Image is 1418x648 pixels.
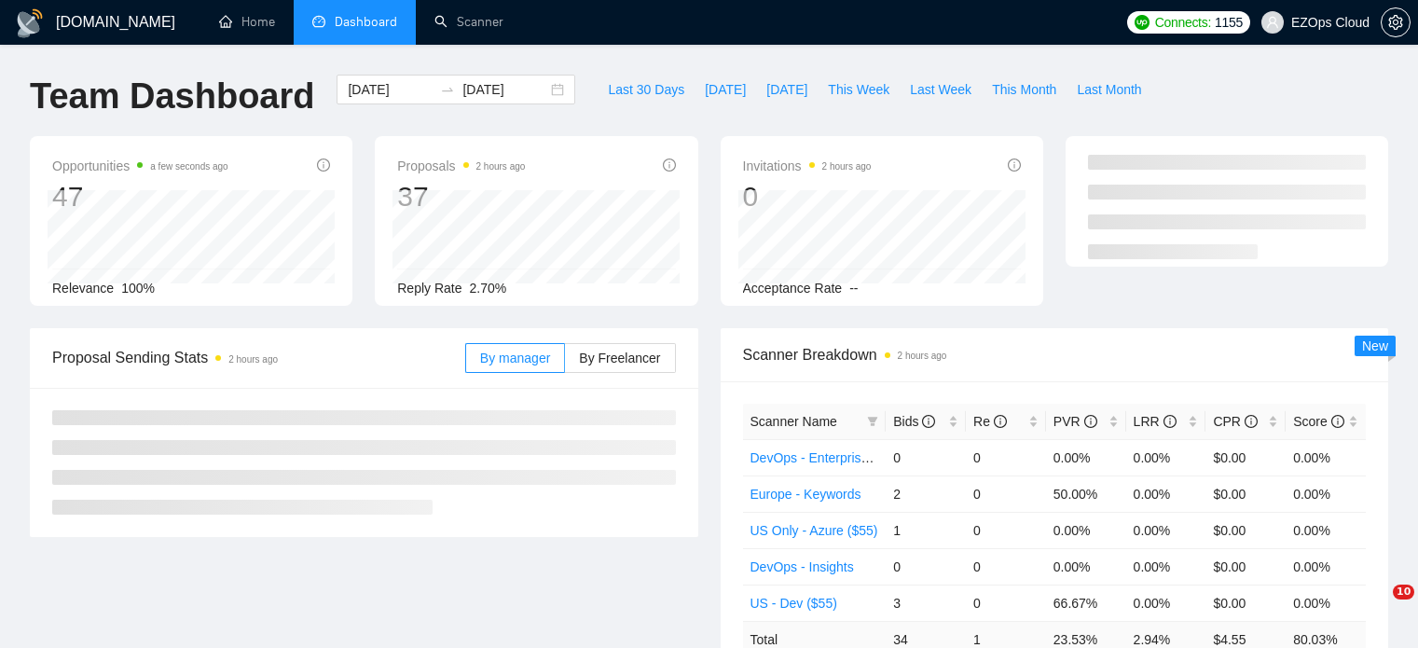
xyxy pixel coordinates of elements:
[228,354,278,365] time: 2 hours ago
[743,281,843,296] span: Acceptance Rate
[898,351,947,361] time: 2 hours ago
[335,14,397,30] span: Dashboard
[150,161,227,172] time: a few seconds ago
[663,159,676,172] span: info-circle
[1126,585,1206,621] td: 0.00%
[1077,79,1141,100] span: Last Month
[705,79,746,100] span: [DATE]
[966,439,1046,476] td: 0
[1381,7,1411,37] button: setting
[1126,548,1206,585] td: 0.00%
[756,75,818,104] button: [DATE]
[743,343,1367,366] span: Scanner Breakdown
[312,15,325,28] span: dashboard
[1286,585,1366,621] td: 0.00%
[886,548,966,585] td: 0
[1381,15,1411,30] a: setting
[1008,159,1021,172] span: info-circle
[1393,585,1414,600] span: 10
[480,351,550,365] span: By manager
[1382,15,1410,30] span: setting
[1134,414,1177,429] span: LRR
[973,414,1007,429] span: Re
[982,75,1067,104] button: This Month
[1046,512,1126,548] td: 0.00%
[966,548,1046,585] td: 0
[598,75,695,104] button: Last 30 Days
[1046,548,1126,585] td: 0.00%
[1155,12,1211,33] span: Connects:
[886,585,966,621] td: 3
[397,179,525,214] div: 37
[397,155,525,177] span: Proposals
[1046,476,1126,512] td: 50.00%
[966,512,1046,548] td: 0
[397,281,461,296] span: Reply Rate
[30,75,314,118] h1: Team Dashboard
[1286,476,1366,512] td: 0.00%
[1286,439,1366,476] td: 0.00%
[121,281,155,296] span: 100%
[476,161,526,172] time: 2 hours ago
[1053,414,1097,429] span: PVR
[1084,415,1097,428] span: info-circle
[966,585,1046,621] td: 0
[818,75,900,104] button: This Week
[695,75,756,104] button: [DATE]
[1126,476,1206,512] td: 0.00%
[1266,16,1279,29] span: user
[743,179,872,214] div: 0
[966,476,1046,512] td: 0
[470,281,507,296] span: 2.70%
[52,346,465,369] span: Proposal Sending Stats
[434,14,503,30] a: searchScanner
[348,79,433,100] input: Start date
[1213,414,1257,429] span: CPR
[1126,439,1206,476] td: 0.00%
[1163,415,1177,428] span: info-circle
[1245,415,1258,428] span: info-circle
[766,79,807,100] span: [DATE]
[1205,585,1286,621] td: $0.00
[1205,512,1286,548] td: $0.00
[1205,548,1286,585] td: $0.00
[750,523,878,538] a: US Only - Azure ($55)
[1205,439,1286,476] td: $0.00
[750,450,913,465] a: DevOps - Enterprise Clients
[886,439,966,476] td: 0
[1126,512,1206,548] td: 0.00%
[15,8,45,38] img: logo
[743,155,872,177] span: Invitations
[1286,512,1366,548] td: 0.00%
[849,281,858,296] span: --
[750,414,837,429] span: Scanner Name
[1355,585,1399,629] iframe: Intercom live chat
[52,155,228,177] span: Opportunities
[1286,548,1366,585] td: 0.00%
[750,487,861,502] a: Europe - Keywords
[886,512,966,548] td: 1
[317,159,330,172] span: info-circle
[1046,585,1126,621] td: 66.67%
[867,416,878,427] span: filter
[992,79,1056,100] span: This Month
[1215,12,1243,33] span: 1155
[440,82,455,97] span: to
[750,596,837,611] a: US - Dev ($55)
[1205,476,1286,512] td: $0.00
[1331,415,1344,428] span: info-circle
[910,79,971,100] span: Last Week
[922,415,935,428] span: info-circle
[822,161,872,172] time: 2 hours ago
[608,79,684,100] span: Last 30 Days
[1135,15,1150,30] img: upwork-logo.png
[750,559,854,574] a: DevOps - Insights
[886,476,966,512] td: 2
[1046,439,1126,476] td: 0.00%
[1067,75,1151,104] button: Last Month
[1293,414,1343,429] span: Score
[52,281,114,296] span: Relevance
[440,82,455,97] span: swap-right
[52,179,228,214] div: 47
[1362,338,1388,353] span: New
